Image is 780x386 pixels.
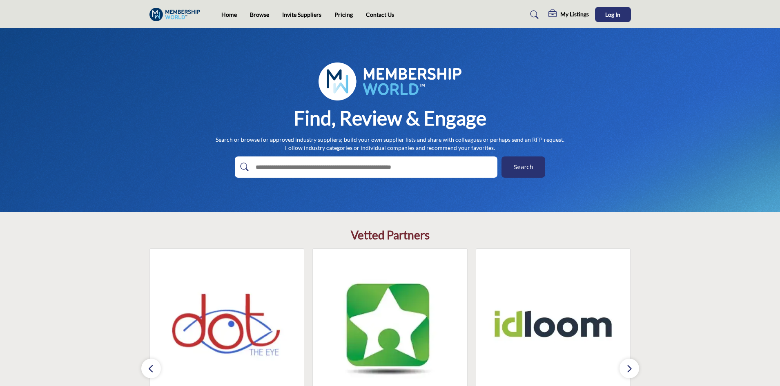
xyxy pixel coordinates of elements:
[501,156,545,178] button: Search
[250,11,269,18] a: Browse
[522,8,544,21] a: Search
[560,11,589,18] h5: My Listings
[548,10,589,20] div: My Listings
[595,7,631,22] button: Log In
[366,11,394,18] a: Contact Us
[513,163,533,172] span: Search
[334,11,353,18] a: Pricing
[149,8,205,21] img: Site Logo
[294,105,486,131] h1: Find, Review & Engage
[351,228,430,242] h2: Vetted Partners
[605,11,620,18] span: Log In
[216,136,564,152] p: Search or browse for approved industry suppliers; build your own supplier lists and share with co...
[282,11,321,18] a: Invite Suppliers
[221,11,237,18] a: Home
[319,62,461,100] img: image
